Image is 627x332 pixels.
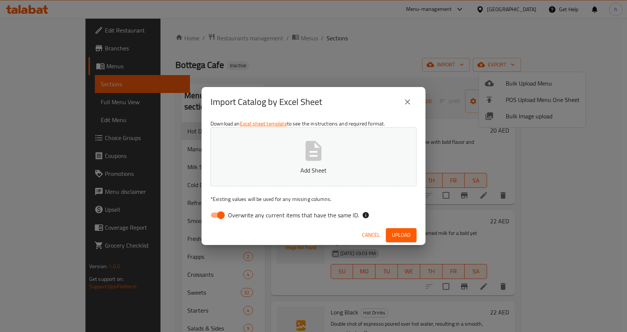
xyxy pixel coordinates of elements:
svg: If the overwrite option isn't selected, then the items that match an existing ID will be ignored ... [362,211,369,219]
button: Cancel [359,228,383,242]
button: Upload [386,228,417,242]
span: Overwrite any current items that have the same ID. [228,211,359,220]
p: Add Sheet [222,166,405,175]
h2: Import Catalog by Excel Sheet [210,96,322,108]
p: Existing values will be used for any missing columns. [210,195,417,203]
a: Excel sheet template [240,119,287,128]
button: close [399,93,417,111]
div: Download an to see the instructions and required format. [202,117,425,225]
button: Add Sheet [210,127,417,186]
span: Upload [392,230,411,240]
span: Cancel [362,230,380,240]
